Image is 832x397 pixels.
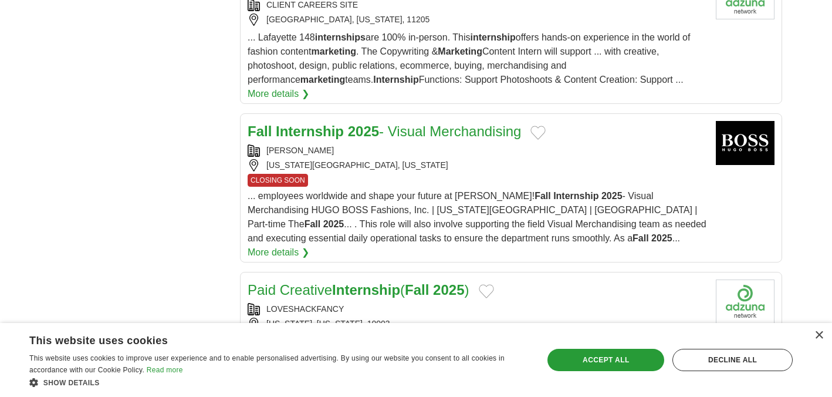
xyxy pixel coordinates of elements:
span: CLOSING SOON [248,174,308,187]
div: LOVESHACKFANCY [248,303,706,315]
span: Show details [43,379,100,387]
div: [GEOGRAPHIC_DATA], [US_STATE], 11205 [248,14,706,26]
span: ... Lafayette 148 are 100% in-person. This offers hands-on experience in the world of fashion con... [248,32,690,85]
strong: 2025 [323,219,344,229]
a: Fall Internship 2025- Visual Merchandising [248,123,521,139]
div: [US_STATE][GEOGRAPHIC_DATA], [US_STATE] [248,159,706,171]
strong: Fall [535,191,551,201]
strong: Internship [332,282,400,298]
strong: marketing [312,46,356,56]
button: Add to favorite jobs [530,126,546,140]
strong: Fall [248,123,272,139]
div: Show details [29,376,528,388]
img: Hugo Boss logo [716,121,774,165]
span: ... employees worldwide and shape your future at [PERSON_NAME]! - Visual Merchandising HUGO BOSS ... [248,191,706,243]
strong: marketing [300,75,345,85]
span: This website uses cookies to improve user experience and to enable personalised advertising. By u... [29,354,505,374]
strong: Fall [405,282,429,298]
img: Company logo [716,280,774,324]
a: Paid CreativeInternship(Fall 2025) [248,282,469,298]
div: Decline all [672,349,793,371]
div: This website uses cookies [29,330,499,348]
strong: Internship [373,75,418,85]
a: More details ❯ [248,245,309,260]
div: Close [814,331,823,340]
strong: Marketing [438,46,482,56]
div: [US_STATE], [US_STATE], 10003 [248,318,706,330]
button: Add to favorite jobs [479,284,494,298]
strong: 2025 [433,282,464,298]
a: More details ❯ [248,87,309,101]
strong: 2025 [348,123,379,139]
strong: Internship [276,123,344,139]
strong: 2025 [601,191,623,201]
strong: internships [315,32,366,42]
strong: Internship [553,191,598,201]
a: [PERSON_NAME] [266,146,334,155]
strong: Fall [305,219,321,229]
strong: 2025 [651,233,672,243]
strong: Fall [633,233,649,243]
strong: internship [470,32,515,42]
a: Read more, opens a new window [147,366,183,374]
div: Accept all [547,349,664,371]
